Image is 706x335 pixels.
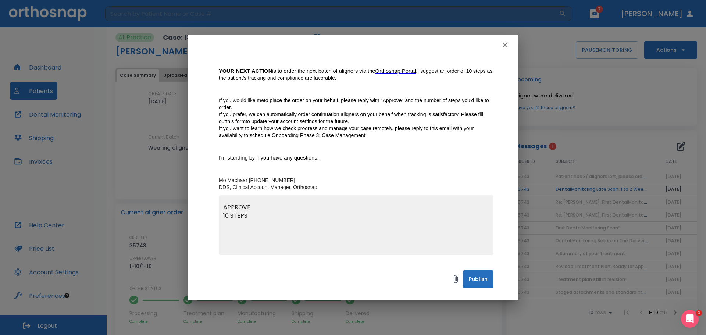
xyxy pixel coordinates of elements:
span: 1 [696,310,702,316]
span: If you prefer, we can automatically order continuation aligners on your behalf when tracking is s... [219,111,485,124]
span: is to order the next batch of aligners via the [219,68,375,74]
a: this form [226,118,246,125]
span: I'm standing by if you have any questions. [219,155,319,161]
strong: YOUR NEXT ACTION [219,68,272,74]
span: to update your account settings for the future. [246,118,349,124]
iframe: Intercom live chat [681,310,699,328]
span: If you would like me [219,97,264,103]
span: to place the order on your behalf, please reply with "Approve" and the number of steps you'd like... [219,97,491,110]
span: DDS, Clinical Account Manager, Orthosnap [219,184,317,190]
span: this form [226,118,246,124]
span: Mo Machaar [PHONE_NUMBER] [219,177,295,183]
a: Orthosnap Portal [375,68,416,74]
span: . [416,68,417,74]
button: Publish [463,270,493,288]
span: If you want to learn how we check progress and manage your case remotely, please reply to this em... [219,125,475,138]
